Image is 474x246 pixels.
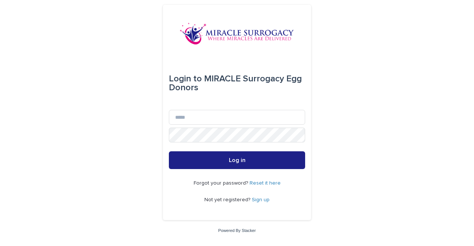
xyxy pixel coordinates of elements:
a: Powered By Stacker [218,228,256,233]
span: Login to [169,74,202,83]
span: Forgot your password? [194,181,250,186]
a: Reset it here [250,181,281,186]
img: OiFFDOGZQuirLhrlO1ag [180,23,294,45]
span: Not yet registered? [204,197,252,202]
a: Sign up [252,197,270,202]
div: MIRACLE Surrogacy Egg Donors [169,68,305,98]
span: Log in [229,157,246,163]
button: Log in [169,151,305,169]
